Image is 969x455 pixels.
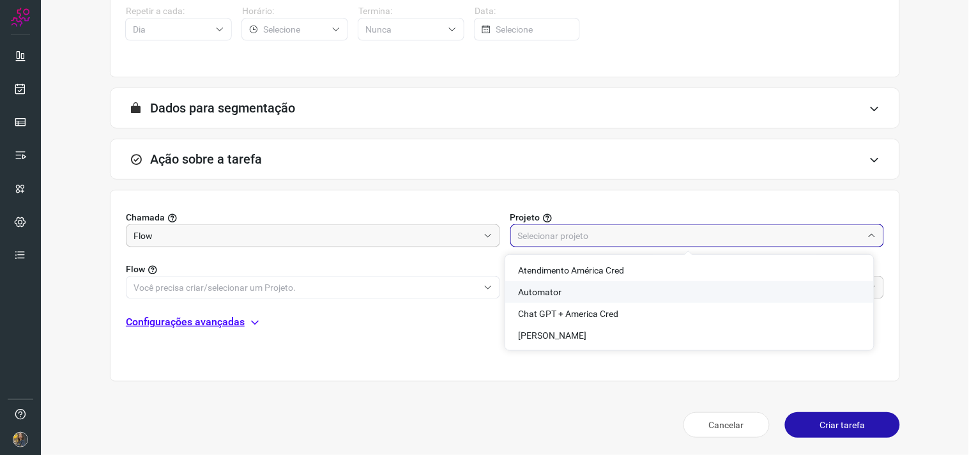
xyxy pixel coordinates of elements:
[475,4,581,18] label: Data:
[785,412,900,438] button: Criar tarefa
[510,211,540,224] span: Projeto
[126,4,232,18] label: Repetir a cada:
[126,314,245,330] p: Configurações avançadas
[242,4,348,18] label: Horário:
[150,151,262,167] h3: Ação sobre a tarefa
[263,19,326,40] input: Selecione
[518,330,586,341] span: [PERSON_NAME]
[134,277,478,298] input: Você precisa criar/selecionar um Projeto.
[365,19,443,40] input: Selecione
[133,19,210,40] input: Selecione
[126,211,165,224] span: Chamada
[150,100,295,116] h3: Dados para segmentação
[11,8,30,27] img: Logo
[496,19,572,40] input: Selecione
[518,309,618,319] span: Chat GPT + America Cred
[134,225,478,247] input: Selecionar projeto
[683,412,770,438] button: Cancelar
[518,287,561,297] span: Automator
[358,4,464,18] label: Termina:
[518,225,863,247] input: Selecionar projeto
[13,432,28,447] img: 7a73bbd33957484e769acd1c40d0590e.JPG
[518,265,624,275] span: Atendimento América Cred
[126,263,145,276] span: Flow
